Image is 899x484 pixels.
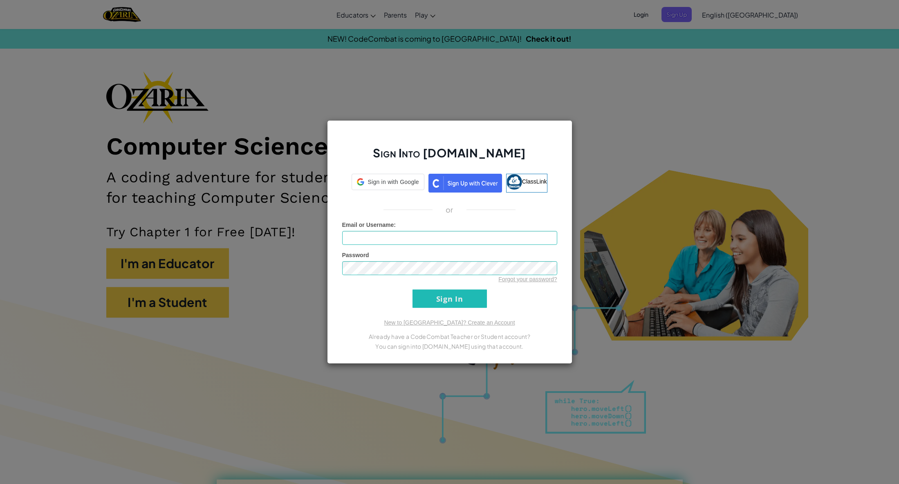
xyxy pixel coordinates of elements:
[428,174,502,193] img: clever_sso_button@2x.png
[498,276,557,282] a: Forgot your password?
[342,222,394,228] span: Email or Username
[342,341,557,351] p: You can sign into [DOMAIN_NAME] using that account.
[342,252,369,258] span: Password
[342,145,557,169] h2: Sign Into [DOMAIN_NAME]
[342,221,396,229] label: :
[384,319,515,326] a: New to [GEOGRAPHIC_DATA]? Create an Account
[352,174,424,190] div: Sign in with Google
[352,174,424,193] a: Sign in with Google
[507,174,522,190] img: classlink-logo-small.png
[342,332,557,341] p: Already have a CodeCombat Teacher or Student account?
[522,178,547,185] span: ClassLink
[368,178,419,186] span: Sign in with Google
[413,289,487,308] input: Sign In
[446,205,453,215] p: or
